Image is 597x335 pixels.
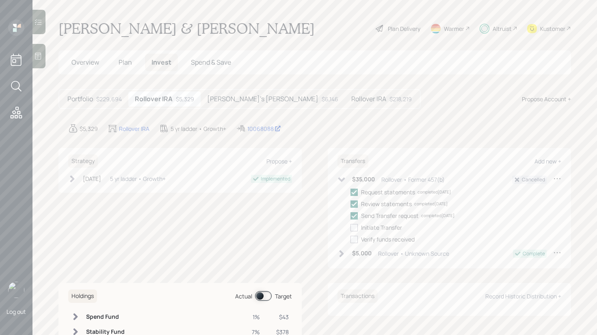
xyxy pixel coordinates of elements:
[378,249,449,258] div: Rollover • Unknown Source
[6,308,26,315] div: Log out
[361,235,415,244] div: Verify funds received
[207,95,318,103] h5: [PERSON_NAME]'s [PERSON_NAME]
[83,174,101,183] div: [DATE]
[523,250,545,257] div: Complete
[71,58,99,67] span: Overview
[522,95,571,103] div: Propose Account +
[352,176,375,183] h6: $35,000
[352,250,372,257] h6: $5,000
[266,157,292,165] div: Propose +
[151,58,171,67] span: Invest
[351,95,386,103] h5: Rollover IRA
[8,282,24,298] img: retirable_logo.png
[485,292,561,300] div: Record Historic Distribution +
[135,95,173,103] h5: Rollover IRA
[540,24,565,33] div: Kustomer
[119,58,132,67] span: Plan
[493,24,512,33] div: Altruist
[389,95,412,103] div: $218,219
[381,175,445,184] div: Rollover • Former 457(b)
[361,223,402,232] div: Initiate Transfer
[270,313,289,321] div: $43
[534,157,561,165] div: Add new +
[80,124,98,133] div: $5,329
[171,124,226,133] div: 5 yr ladder • Growth+
[522,176,545,183] div: Cancelled
[361,200,412,208] div: Review statements
[444,24,464,33] div: Warmer
[119,124,149,133] div: Rollover IRA
[261,175,290,183] div: Implemented
[247,124,281,133] div: 10068088
[68,289,97,303] h6: Holdings
[248,313,260,321] div: 1%
[96,95,122,103] div: $229,694
[388,24,420,33] div: Plan Delivery
[361,211,419,220] div: Send Transfer request
[337,289,378,303] h6: Transactions
[275,292,292,300] div: Target
[322,95,338,103] div: $6,146
[421,213,454,219] div: completed [DATE]
[417,189,451,195] div: completed [DATE]
[86,313,125,320] h6: Spend Fund
[110,174,166,183] div: 5 yr ladder • Growth+
[58,20,315,37] h1: [PERSON_NAME] & [PERSON_NAME]
[337,154,368,168] h6: Transfers
[361,188,415,196] div: Request statements
[191,58,231,67] span: Spend & Save
[67,95,93,103] h5: Portfolio
[68,154,98,168] h6: Strategy
[235,292,252,300] div: Actual
[414,201,448,207] div: completed [DATE]
[176,95,194,103] div: $5,329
